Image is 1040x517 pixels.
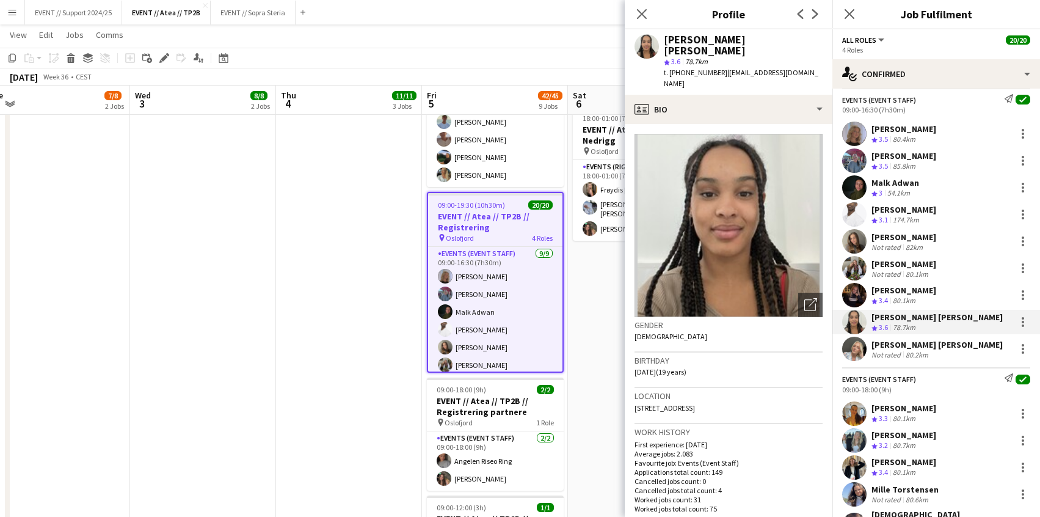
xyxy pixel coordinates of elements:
[842,45,1030,54] div: 4 Roles
[571,97,586,111] span: 6
[251,101,270,111] div: 2 Jobs
[798,293,823,317] div: Open photos pop-in
[428,211,562,233] h3: EVENT // Atea // TP2B // Registrering
[871,177,919,188] div: Malk Adwan
[427,92,564,187] app-card-role: Events (Event Staff)4/408:00-22:00 (14h)[PERSON_NAME][PERSON_NAME][PERSON_NAME][PERSON_NAME]
[635,391,823,402] h3: Location
[890,296,918,306] div: 80.1km
[445,418,473,427] span: Oslofjord
[573,90,586,101] span: Sat
[871,457,936,468] div: [PERSON_NAME]
[573,106,710,241] div: 18:00-01:00 (7h) (Sun)3/3EVENT // Atea // TP2B // Nedrigg Oslofjord1 RoleEvents (Rigger)3/318:00-...
[625,95,832,124] div: Bio
[392,91,416,100] span: 11/11
[671,57,680,66] span: 3.6
[635,367,686,376] span: [DATE] (19 years)
[879,188,882,197] span: 3
[1006,35,1030,45] span: 20/20
[427,378,564,491] app-job-card: 09:00-18:00 (9h)2/2EVENT // Atea // TP2B // Registrering partnere Oslofjord1 RoleEvents (Event St...
[250,91,267,100] span: 8/8
[871,403,936,414] div: [PERSON_NAME]
[842,35,876,45] span: All roles
[428,247,562,438] app-card-role: Events (Event Staff)9/909:00-16:30 (7h30m)[PERSON_NAME][PERSON_NAME]Malk Adwan[PERSON_NAME][PERSO...
[427,192,564,373] app-job-card: 09:00-19:30 (10h30m)20/20EVENT // Atea // TP2B // Registrering Oslofjord4 RolesEvents (Event Staf...
[871,123,936,134] div: [PERSON_NAME]
[903,269,931,279] div: 80.1km
[635,320,823,331] h3: Gender
[537,503,554,512] span: 1/1
[105,101,124,111] div: 2 Jobs
[635,477,823,486] p: Cancelled jobs count: 0
[104,91,122,100] span: 7/8
[664,68,818,88] span: | [EMAIL_ADDRESS][DOMAIN_NAME]
[438,200,505,210] span: 09:00-19:30 (10h30m)
[591,147,619,156] span: Oslofjord
[635,495,823,504] p: Worked jobs count: 31
[683,57,710,66] span: 78.7km
[890,134,918,145] div: 80.4km
[635,440,823,449] p: First experience: [DATE]
[903,243,925,252] div: 82km
[842,35,886,45] button: All roles
[635,449,823,458] p: Average jobs: 2.083
[879,414,888,423] span: 3.3
[871,269,903,279] div: Not rated
[890,468,918,478] div: 80.1km
[635,468,823,477] p: Applications total count: 149
[871,484,939,495] div: Mille Torstensen
[890,323,918,333] div: 78.7km
[91,27,128,43] a: Comms
[871,495,903,504] div: Not rated
[625,6,832,22] h3: Profile
[871,350,903,359] div: Not rated
[879,323,888,332] span: 3.6
[879,468,888,477] span: 3.4
[871,258,936,269] div: [PERSON_NAME]
[871,243,903,252] div: Not rated
[842,375,916,384] div: Events (Event Staff)
[427,431,564,491] app-card-role: Events (Event Staff)2/209:00-18:00 (9h)Angelen Riseo Ring[PERSON_NAME]
[903,495,931,504] div: 80.6km
[425,97,437,111] span: 5
[871,204,936,215] div: [PERSON_NAME]
[393,101,416,111] div: 3 Jobs
[40,72,71,81] span: Week 36
[532,233,553,243] span: 4 Roles
[871,150,936,161] div: [PERSON_NAME]
[122,1,211,24] button: EVENT // Atea // TP2B
[135,90,151,101] span: Wed
[279,97,296,111] span: 4
[538,91,562,100] span: 42/45
[446,233,474,243] span: Oslofjord
[890,441,918,451] div: 80.7km
[281,90,296,101] span: Thu
[76,72,92,81] div: CEST
[832,59,1040,89] div: Confirmed
[635,458,823,468] p: Favourite job: Events (Event Staff)
[842,95,916,105] div: Events (Event Staff)
[635,486,823,495] p: Cancelled jobs total count: 4
[211,1,296,24] button: EVENT // Sopra Steria
[871,232,936,243] div: [PERSON_NAME]
[25,1,122,24] button: EVENT // Support 2024/25
[871,430,936,441] div: [PERSON_NAME]
[427,90,437,101] span: Fri
[871,339,1003,350] div: [PERSON_NAME] [PERSON_NAME]
[133,97,151,111] span: 3
[664,68,727,77] span: t. [PHONE_NUMBER]
[879,441,888,450] span: 3.2
[879,134,888,144] span: 3.5
[871,312,1003,323] div: [PERSON_NAME] [PERSON_NAME]
[437,385,486,394] span: 09:00-18:00 (9h)
[5,27,32,43] a: View
[664,34,823,56] div: [PERSON_NAME] [PERSON_NAME]
[635,427,823,438] h3: Work history
[437,503,486,512] span: 09:00-12:00 (3h)
[39,29,53,40] span: Edit
[536,418,554,427] span: 1 Role
[583,114,650,123] span: 18:00-01:00 (7h) (Sun)
[10,71,38,83] div: [DATE]
[635,403,695,413] span: [STREET_ADDRESS]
